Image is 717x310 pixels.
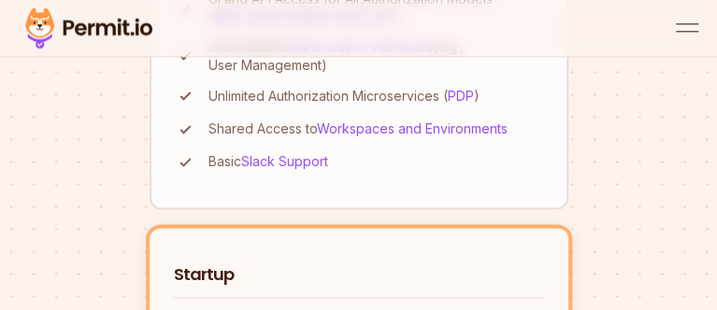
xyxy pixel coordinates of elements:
p: Unlimited Authorization Microservices ( ) [208,87,480,106]
a: Workspaces and Environments [317,120,508,136]
p: Basic [208,152,328,171]
a: PDP [448,88,474,104]
p: Shared Access to [208,120,508,138]
h2: Startup [174,263,544,287]
button: open menu [676,17,698,39]
img: Permit logo [19,4,159,52]
a: Slack Support [241,153,328,169]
